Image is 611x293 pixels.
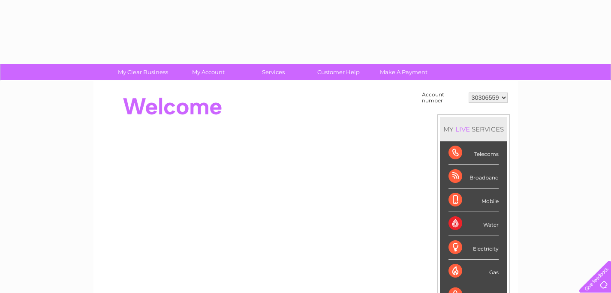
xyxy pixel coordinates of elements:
a: My Account [173,64,244,80]
div: Water [448,212,499,236]
a: Make A Payment [368,64,439,80]
div: Electricity [448,236,499,260]
a: My Clear Business [108,64,178,80]
td: Account number [420,90,467,106]
div: Telecoms [448,141,499,165]
div: Broadband [448,165,499,188]
a: Customer Help [303,64,374,80]
a: Services [238,64,309,80]
div: Mobile [448,188,499,212]
div: MY SERVICES [440,117,507,141]
div: Gas [448,260,499,283]
div: LIVE [454,125,472,133]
